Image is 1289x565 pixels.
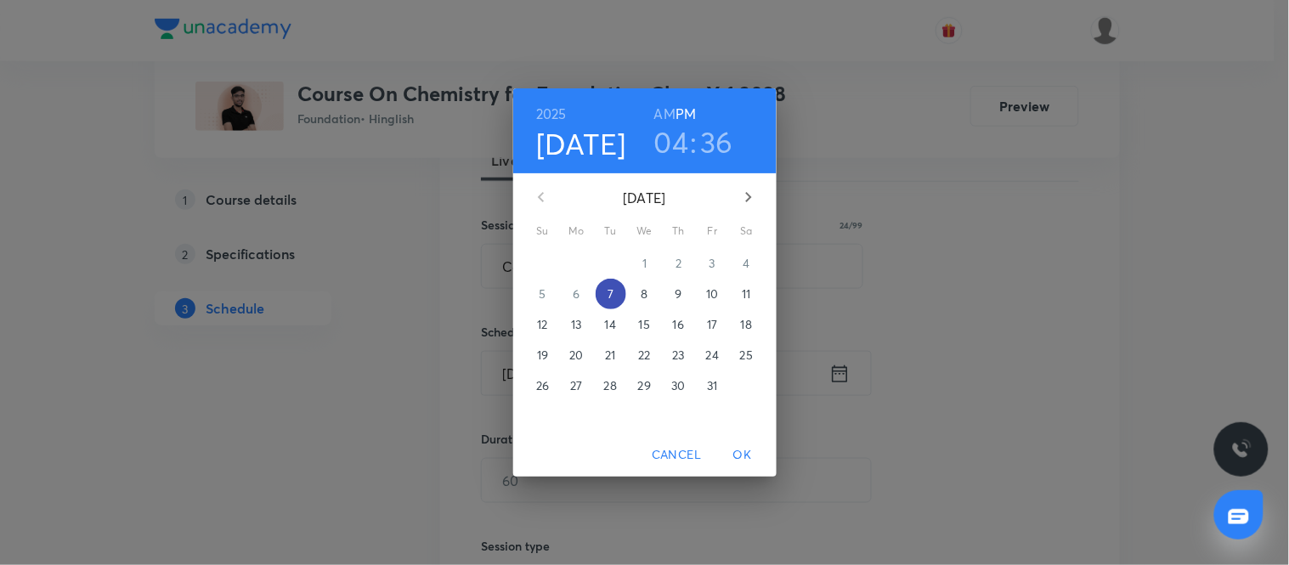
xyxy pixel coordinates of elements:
button: 16 [664,309,694,340]
span: Su [528,223,558,240]
p: 30 [671,377,685,394]
p: 9 [675,285,681,302]
p: 31 [707,377,717,394]
button: 31 [698,370,728,401]
button: 13 [562,309,592,340]
button: 2025 [536,102,567,126]
button: 26 [528,370,558,401]
p: 14 [605,316,616,333]
p: [DATE] [562,188,728,208]
button: Cancel [645,439,708,471]
p: 26 [536,377,549,394]
button: 04 [654,124,689,160]
span: Th [664,223,694,240]
span: Sa [732,223,762,240]
button: 28 [596,370,626,401]
button: 29 [630,370,660,401]
button: 36 [701,124,734,160]
p: 21 [605,347,615,364]
button: 23 [664,340,694,370]
button: 15 [630,309,660,340]
p: 22 [638,347,650,364]
p: 24 [706,347,719,364]
p: 7 [608,285,613,302]
p: 29 [638,377,651,394]
button: OK [715,439,770,471]
button: 7 [596,279,626,309]
button: 30 [664,370,694,401]
button: 20 [562,340,592,370]
p: 17 [707,316,717,333]
button: 8 [630,279,660,309]
span: We [630,223,660,240]
p: 27 [570,377,582,394]
span: Cancel [652,444,701,466]
p: 20 [569,347,583,364]
button: AM [654,102,676,126]
button: 21 [596,340,626,370]
p: 13 [571,316,581,333]
p: 28 [604,377,617,394]
p: 11 [742,285,750,302]
button: 18 [732,309,762,340]
p: 16 [673,316,684,333]
button: 22 [630,340,660,370]
button: 17 [698,309,728,340]
p: 8 [641,285,647,302]
button: PM [676,102,696,126]
button: 11 [732,279,762,309]
p: 23 [672,347,684,364]
button: 10 [698,279,728,309]
span: Fr [698,223,728,240]
p: 15 [639,316,650,333]
p: 25 [740,347,753,364]
span: OK [722,444,763,466]
p: 10 [706,285,718,302]
button: 9 [664,279,694,309]
button: [DATE] [536,126,626,161]
p: 18 [741,316,752,333]
button: 12 [528,309,558,340]
button: 24 [698,340,728,370]
button: 19 [528,340,558,370]
span: Mo [562,223,592,240]
p: 19 [537,347,548,364]
button: 14 [596,309,626,340]
span: Tu [596,223,626,240]
button: 25 [732,340,762,370]
button: 27 [562,370,592,401]
h3: : [690,124,697,160]
p: 12 [537,316,547,333]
